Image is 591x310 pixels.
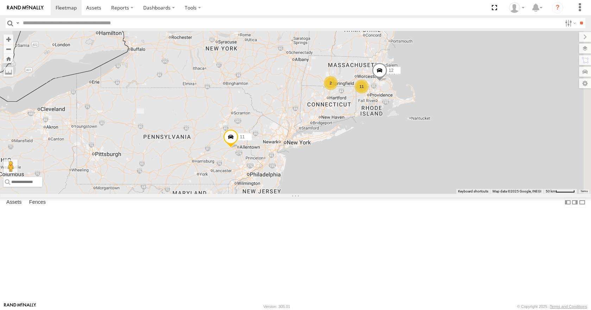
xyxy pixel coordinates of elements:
[3,198,25,208] label: Assets
[4,67,13,77] label: Measure
[517,304,587,309] div: © Copyright 2025 -
[26,198,49,208] label: Fences
[562,18,577,28] label: Search Filter Options
[7,5,44,10] img: rand-logo.svg
[546,189,555,193] span: 50 km
[571,197,578,208] label: Dock Summary Table to the Right
[4,159,18,173] button: Drag Pegman onto the map to open Street View
[579,197,586,208] label: Hide Summary Table
[552,2,563,13] i: ?
[544,189,577,194] button: Map Scale: 50 km per 51 pixels
[240,134,244,139] span: 11
[458,189,488,194] button: Keyboard shortcuts
[355,80,369,94] div: 11
[580,190,588,192] a: Terms
[564,197,571,208] label: Dock Summary Table to the Left
[15,18,20,28] label: Search Query
[493,189,541,193] span: Map data ©2025 Google, INEGI
[389,68,393,73] span: 12
[324,76,338,90] div: 2
[4,303,36,310] a: Visit our Website
[4,54,13,63] button: Zoom Home
[550,304,587,309] a: Terms and Conditions
[579,78,591,88] label: Map Settings
[4,34,13,44] button: Zoom in
[4,44,13,54] button: Zoom out
[263,304,290,309] div: Version: 305.01
[507,2,527,13] div: Aaron Kuchrawy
